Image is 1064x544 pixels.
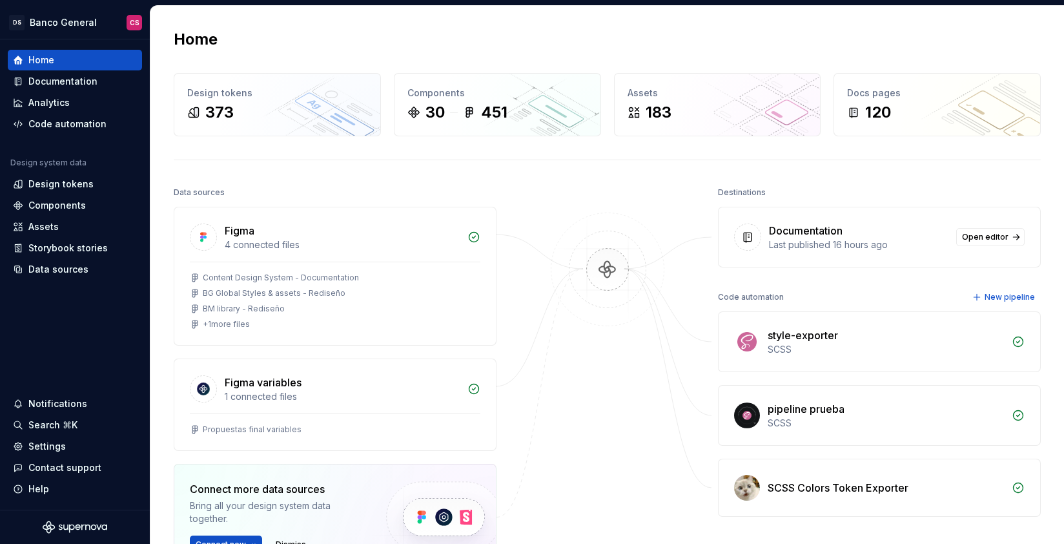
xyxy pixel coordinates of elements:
[43,521,107,534] svg: Supernova Logo
[481,102,507,123] div: 451
[9,15,25,30] div: DS
[225,375,302,390] div: Figma variables
[174,73,381,136] a: Design tokens373
[28,199,86,212] div: Components
[8,479,142,499] button: Help
[8,393,142,414] button: Notifications
[190,481,364,497] div: Connect more data sources
[8,216,142,237] a: Assets
[8,415,142,435] button: Search ⌘K
[28,242,108,255] div: Storybook stories
[28,54,54,67] div: Home
[28,118,107,131] div: Code automation
[8,259,142,280] a: Data sources
[956,228,1025,246] a: Open editor
[174,359,496,451] a: Figma variables1 connected filesPropuestas final variables
[28,461,101,474] div: Contact support
[8,50,142,70] a: Home
[190,499,364,525] div: Bring all your design system data together.
[628,87,808,99] div: Assets
[203,288,345,298] div: BG Global Styles & assets - Rediseño
[28,440,66,453] div: Settings
[174,183,225,202] div: Data sources
[187,87,367,99] div: Design tokens
[3,8,147,36] button: DSBanco GeneralCS
[8,238,142,258] a: Storybook stories
[962,232,1008,242] span: Open editor
[28,397,87,410] div: Notifications
[614,73,821,136] a: Assets183
[718,183,766,202] div: Destinations
[28,220,59,233] div: Assets
[28,96,70,109] div: Analytics
[8,92,142,113] a: Analytics
[865,102,891,123] div: 120
[203,273,359,283] div: Content Design System - Documentation
[8,114,142,134] a: Code automation
[768,328,838,343] div: style-exporter
[847,87,1027,99] div: Docs pages
[425,102,445,123] div: 30
[834,73,1041,136] a: Docs pages120
[8,436,142,457] a: Settings
[174,207,496,346] a: Figma4 connected filesContent Design System - DocumentationBG Global Styles & assets - RediseñoBM...
[174,29,218,50] h2: Home
[768,343,1004,356] div: SCSS
[968,288,1041,306] button: New pipeline
[646,102,671,123] div: 183
[205,102,234,123] div: 373
[28,263,88,276] div: Data sources
[718,288,784,306] div: Code automation
[394,73,601,136] a: Components30451
[407,87,588,99] div: Components
[203,424,302,435] div: Propuestas final variables
[30,16,97,29] div: Banco General
[203,304,285,314] div: BM library - Rediseño
[28,75,97,88] div: Documentation
[985,292,1035,302] span: New pipeline
[10,158,87,168] div: Design system data
[28,483,49,496] div: Help
[8,195,142,216] a: Components
[8,71,142,92] a: Documentation
[8,457,142,478] button: Contact support
[225,390,460,403] div: 1 connected files
[769,223,843,238] div: Documentation
[768,417,1004,430] div: SCSS
[8,174,142,194] a: Design tokens
[225,223,254,238] div: Figma
[769,238,948,251] div: Last published 16 hours ago
[28,419,77,432] div: Search ⌘K
[225,238,460,251] div: 4 connected files
[28,178,94,191] div: Design tokens
[203,319,250,330] div: + 1 more files
[768,480,908,496] div: SCSS Colors Token Exporter
[130,17,139,28] div: CS
[768,401,844,417] div: pipeline prueba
